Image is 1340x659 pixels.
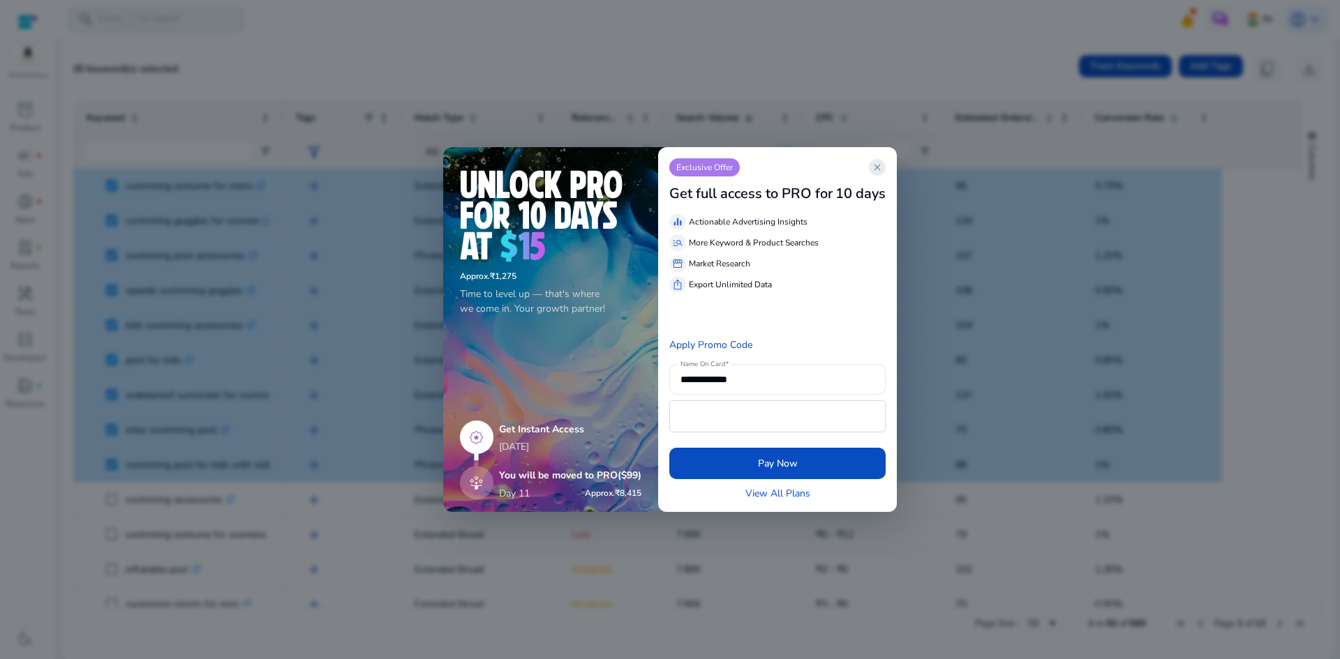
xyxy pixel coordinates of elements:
[669,185,833,202] h3: Get full access to PRO for
[669,338,752,351] a: Apply Promo Code
[689,257,750,270] p: Market Research
[689,215,807,228] p: Actionable Advertising Insights
[672,258,683,269] span: storefront
[499,486,530,501] p: Day 11
[460,271,490,282] span: Approx.
[460,271,641,281] h6: ₹1,275
[499,470,641,482] h5: You will be moved to PRO
[585,487,615,499] span: Approx.
[460,287,641,316] p: Time to level up — that's where we come in. Your growth partner!
[689,236,819,249] p: More Keyword & Product Searches
[677,402,878,430] iframe: Secure card payment input frame
[669,158,740,176] p: Exclusive Offer
[499,424,641,436] h5: Get Instant Access
[835,185,886,202] h3: 10 days
[872,162,883,173] span: close
[745,486,810,501] a: View All Plans
[680,359,725,369] mat-label: Name On Card
[689,278,772,291] p: Export Unlimited Data
[672,237,683,248] span: manage_search
[499,439,641,454] p: [DATE]
[758,456,798,471] span: Pay Now
[672,216,683,227] span: equalizer
[618,469,641,482] span: ($99)
[672,279,683,290] span: ios_share
[669,448,886,479] button: Pay Now
[585,488,641,498] h6: ₹8,415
